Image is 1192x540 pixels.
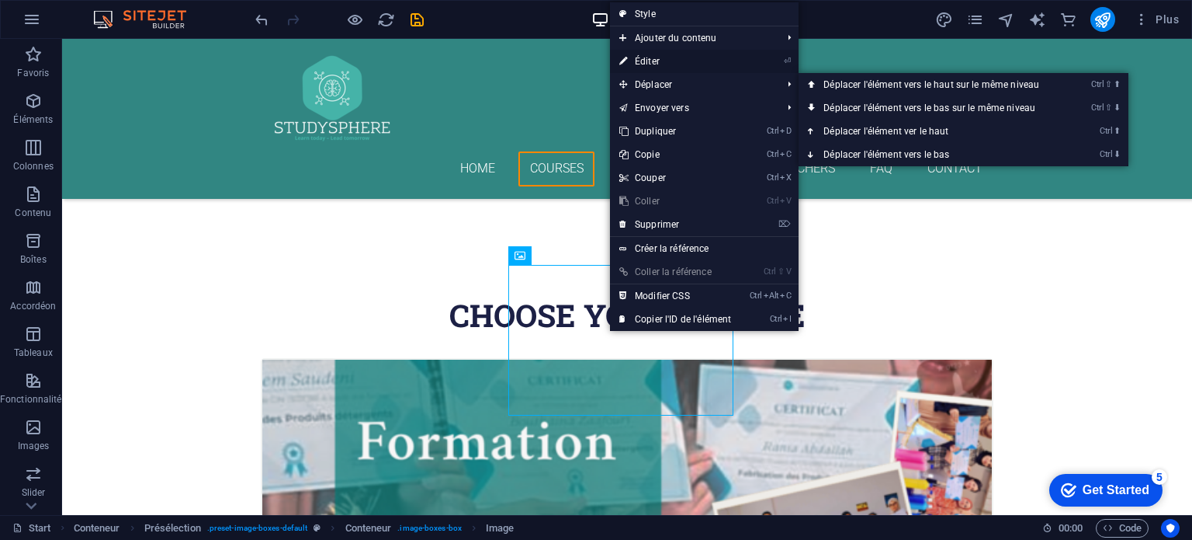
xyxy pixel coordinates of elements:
[46,17,113,31] div: Get Started
[376,10,395,29] button: reload
[784,56,791,66] i: ⏎
[1091,79,1104,89] i: Ctrl
[13,113,53,126] p: Éléments
[1114,103,1121,113] i: ⬇
[783,314,791,324] i: I
[207,519,308,538] span: . preset-image-boxes-default
[780,149,791,159] i: C
[610,73,775,96] span: Déplacer
[1114,149,1121,159] i: ⬇
[18,440,50,452] p: Images
[1093,11,1111,29] i: Publier
[767,126,779,136] i: Ctrl
[14,347,53,359] p: Tableaux
[253,11,271,29] i: Annuler : Supprimer Titre principal (Ctrl+Z)
[1059,11,1077,29] i: E-commerce
[1091,103,1104,113] i: Ctrl
[1103,519,1142,538] span: Code
[780,126,791,136] i: D
[1100,149,1112,159] i: Ctrl
[610,166,740,190] a: CtrlXCouper
[778,267,785,277] i: ⇧
[799,73,1070,96] a: Ctrl⇧⬆Déplacer l'élément vers le haut sur le même niveau
[610,260,740,284] a: Ctrl⇧VColler la référence
[15,207,51,219] p: Contenu
[1069,522,1072,534] span: :
[12,8,126,40] div: Get Started 5 items remaining, 0% complete
[397,519,462,538] span: . image-boxes-box
[610,284,740,308] a: CtrlAltCModifier CSS
[786,267,791,277] i: V
[17,67,49,79] p: Favoris
[1100,126,1112,136] i: Ctrl
[780,172,791,183] i: X
[1059,519,1083,538] span: 00 00
[486,519,514,538] span: Cliquez pour sélectionner. Double-cliquez pour modifier.
[780,196,791,206] i: V
[1042,519,1083,538] h6: Durée de la session
[799,143,1070,166] a: Ctrl⬇Déplacer l'élément vers le bas
[767,196,779,206] i: Ctrl
[1028,10,1047,29] button: text_generator
[22,486,46,499] p: Slider
[799,96,1070,120] a: Ctrl⇧⬇Déplacer l'élément vers le bas sur le même niveau
[1161,519,1180,538] button: Usercentrics
[407,10,426,29] button: save
[610,26,775,50] span: Ajouter du contenu
[997,11,1015,29] i: Navigateur
[966,10,985,29] button: pages
[610,190,740,213] a: CtrlVColler
[1096,519,1149,538] button: Code
[1114,79,1121,89] i: ⬆
[74,519,120,538] span: Cliquez pour sélectionner. Double-cliquez pour modifier.
[408,11,426,29] i: Enregistrer (Ctrl+S)
[610,96,775,120] a: Envoyer vers
[610,237,799,260] a: Créer la référence
[1028,11,1046,29] i: AI Writer
[767,149,779,159] i: Ctrl
[1128,7,1185,32] button: Plus
[767,172,779,183] i: Ctrl
[1090,7,1115,32] button: publish
[314,524,321,532] i: Cet élément est une présélection personnalisable.
[799,120,1070,143] a: Ctrl⬆Déplacer l'élément ver le haut
[778,219,791,229] i: ⌦
[89,10,206,29] img: Editor Logo
[935,10,954,29] button: design
[1105,79,1112,89] i: ⇧
[764,267,776,277] i: Ctrl
[13,160,54,172] p: Colonnes
[144,519,201,538] span: Cliquez pour sélectionner. Double-cliquez pour modifier.
[770,314,782,324] i: Ctrl
[115,3,130,19] div: 5
[252,10,271,29] button: undo
[935,11,953,29] i: Design (Ctrl+Alt+Y)
[966,11,984,29] i: Pages (Ctrl+Alt+S)
[764,291,779,301] i: Alt
[780,291,791,301] i: C
[610,50,740,73] a: ⏎Éditer
[20,253,47,266] p: Boîtes
[997,10,1016,29] button: navigator
[10,300,56,312] p: Accordéon
[610,2,799,26] a: Style
[1134,12,1179,27] span: Plus
[74,519,515,538] nav: breadcrumb
[610,120,740,143] a: CtrlDDupliquer
[345,519,392,538] span: Cliquez pour sélectionner. Double-cliquez pour modifier.
[377,11,395,29] i: Actualiser la page
[1059,10,1078,29] button: commerce
[610,213,740,236] a: ⌦Supprimer
[610,308,740,331] a: CtrlICopier l'ID de l'élément
[1105,103,1112,113] i: ⇧
[750,291,762,301] i: Ctrl
[12,519,51,538] a: Cliquez pour annuler la sélection. Double-cliquez pour ouvrir Pages.
[1114,126,1121,136] i: ⬆
[610,143,740,166] a: CtrlCCopie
